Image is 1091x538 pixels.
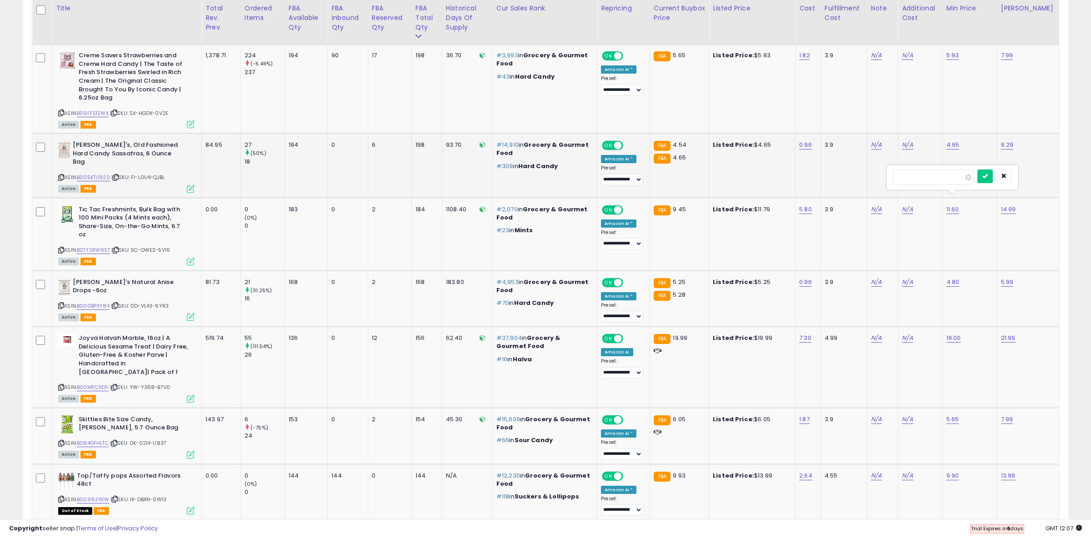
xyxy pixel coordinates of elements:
span: ON [603,279,614,286]
span: #15,609 [496,415,520,423]
div: 0 [245,472,285,480]
a: B084GFHLTC [77,439,109,447]
span: #23 [496,226,509,234]
span: Hard Candy [515,72,555,81]
p: in [496,278,590,294]
p: in [496,162,590,170]
a: B09FFS1ZWX [77,110,109,117]
span: FBA [94,507,109,515]
a: N/A [902,334,913,343]
div: 84.95 [205,141,234,149]
span: Mints [515,226,533,234]
div: 144 [289,472,320,480]
div: 194 [289,141,320,149]
img: 51Sn2dMtXKL._SL40_.jpg [58,51,76,70]
p: in [496,436,590,444]
div: $4.65 [713,141,788,149]
span: Suckers & Lollipops [515,492,580,501]
span: #37,904 [496,334,522,342]
div: 136 [289,334,320,342]
img: 51mMRbDG4SL._SL40_.jpg [58,415,76,433]
span: FBA [80,314,96,321]
p: in [496,51,590,68]
div: Additional Cost [902,4,939,23]
a: 21.99 [1001,334,1016,343]
div: 0 [245,488,285,496]
div: 156 [415,334,435,342]
span: 5.25 [673,278,686,286]
span: All listings currently available for purchase on Amazon [58,451,79,458]
span: Grocery & Gourmet Food [496,415,590,432]
small: FBA [654,51,671,61]
span: ON [603,416,614,423]
a: 5.65 [946,415,959,424]
img: 41u+yK3HENL._SL40_.jpg [58,278,70,296]
span: ON [603,142,614,149]
span: OFF [622,279,636,286]
div: 3.9 [825,141,860,149]
div: 62.40 [446,334,485,342]
div: Listed Price [713,4,791,13]
a: N/A [871,205,882,214]
div: Preset: [601,165,643,185]
span: #14,910 [496,140,519,149]
div: 36.70 [446,51,485,60]
span: ON [603,206,614,214]
div: 183.80 [446,278,485,286]
a: Terms of Use [78,524,116,533]
p: in [496,472,590,488]
div: ASIN: [58,51,195,127]
p: in [496,205,590,222]
span: #43 [496,72,510,81]
div: ASIN: [58,334,195,401]
a: 5.99 [1001,278,1014,287]
div: Preset: [601,496,643,516]
div: Preset: [601,358,643,379]
a: 13.99 [1001,471,1016,480]
div: 184 [415,205,435,214]
span: ON [603,52,614,60]
div: Ordered Items [245,4,281,23]
div: 168 [289,278,320,286]
span: OFF [622,472,636,480]
p: in [496,141,590,157]
div: 0 [245,222,285,230]
span: OFF [622,206,636,214]
a: N/A [871,140,882,149]
span: | SKU: SX-HGDX-0V2E [110,110,168,117]
b: Skittles Bite Size Candy, [PERSON_NAME], 5.7 Ounce Bag [79,415,189,434]
a: N/A [871,334,882,343]
span: #2,070 [496,205,518,214]
div: Preset: [601,439,643,460]
div: Note [871,4,894,13]
a: N/A [871,471,882,480]
div: 0.00 [205,472,234,480]
span: OFF [622,416,636,423]
div: seller snap | | [9,524,158,533]
span: All listings currently available for purchase on Amazon [58,314,79,321]
span: 19.99 [673,334,687,342]
div: 90 [331,51,361,60]
span: FBA [80,185,96,193]
a: 5.93 [946,51,959,60]
div: $5.25 [713,278,788,286]
a: 2.64 [799,471,812,480]
div: Total Rev. Prev. [205,4,237,32]
b: [PERSON_NAME]'s, Old Fashioned Hard Candy Sassafras, 6 Ounce Bag [73,141,183,169]
small: FBA [654,205,671,215]
span: #118 [496,492,510,501]
span: OFF [622,142,636,149]
div: 93.70 [446,141,485,149]
a: 6.29 [1001,140,1014,149]
div: 153 [289,415,320,423]
span: 5.28 [673,290,686,299]
small: FBA [654,415,671,425]
span: 2025-10-14 12:07 GMT [1046,524,1082,533]
span: OFF [622,52,636,60]
span: #3,993 [496,51,518,60]
div: 519.74 [205,334,234,342]
span: #16 [496,355,507,364]
div: 3.9 [825,51,860,60]
span: 4.54 [673,140,686,149]
span: | SKU: 0K-0214-U837 [110,439,166,447]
